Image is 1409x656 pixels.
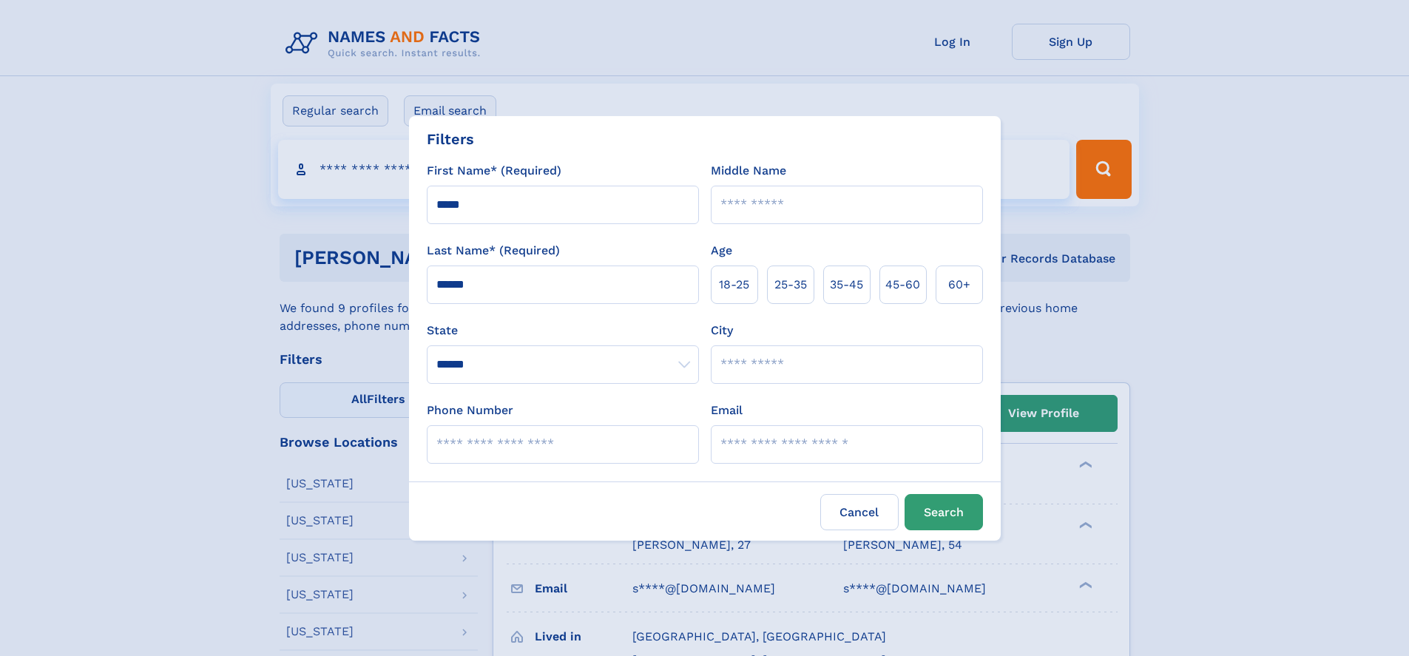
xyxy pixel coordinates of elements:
[830,276,863,294] span: 35‑45
[948,276,970,294] span: 60+
[711,402,743,419] label: Email
[427,322,699,339] label: State
[711,322,733,339] label: City
[427,128,474,150] div: Filters
[774,276,807,294] span: 25‑35
[885,276,920,294] span: 45‑60
[427,402,513,419] label: Phone Number
[711,162,786,180] label: Middle Name
[820,494,899,530] label: Cancel
[711,242,732,260] label: Age
[719,276,749,294] span: 18‑25
[427,242,560,260] label: Last Name* (Required)
[427,162,561,180] label: First Name* (Required)
[905,494,983,530] button: Search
